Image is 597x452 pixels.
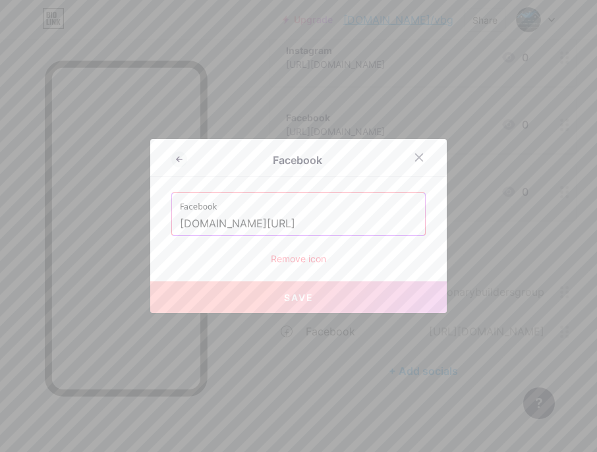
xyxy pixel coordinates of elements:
input: https://facebook.com/pageurl [180,213,417,235]
button: Save [150,281,447,313]
label: Facebook [180,193,417,213]
div: Facebook [187,152,407,168]
span: Save [284,292,314,303]
div: Remove icon [171,252,426,266]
